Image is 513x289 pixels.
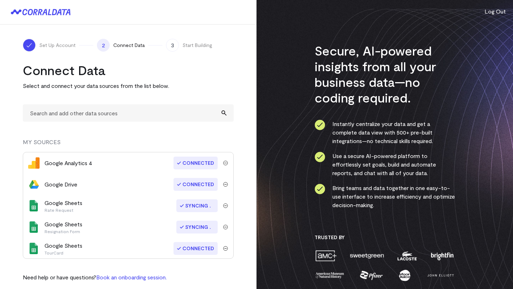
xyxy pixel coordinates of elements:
[28,200,40,211] img: google_sheets-08cecd3b9849804923342972265c61ba0f9b7ad901475add952b19b9476c9a45.svg
[173,157,218,169] span: Connected
[315,43,455,105] h3: Secure, AI-powered insights from all your business data—no coding required.
[176,199,218,212] span: Syncing
[398,269,412,282] img: moon-juice-8ce53f195c39be87c9a230f0550ad6397bce459ce93e102f0ba2bdfd7b7a5226.png
[315,249,337,262] img: amc-451ba355745a1e68da4dd692ff574243e675d7a235672d558af61b69e36ec7f3.png
[182,42,212,49] span: Start Building
[45,228,82,234] p: Resignation Form
[23,138,234,152] div: MY SOURCES
[45,250,82,256] p: TourCard
[484,7,506,16] button: Log Out
[113,42,145,49] span: Connect Data
[45,199,82,213] div: Google Sheets
[397,249,418,262] img: lacoste-ee8d7bb45e342e37306c36566003b9a215fb06da44313bcf359925cbd6d27eb6.png
[23,104,234,122] input: Search and add other data sources
[23,82,234,90] p: Select and connect your data sources from the list below.
[45,180,77,189] div: Google Drive
[315,269,345,282] img: amnh-fc366fa550d3bbd8e1e85a3040e65cc9710d0bea3abcf147aa05e3a03bbbee56.png
[23,62,234,78] h2: Connect Data
[429,249,455,262] img: brightfin-814104a60bf555cbdbde4872c1947232c4c7b64b86a6714597b672683d806f7b.png
[45,241,82,256] div: Google Sheets
[223,225,228,230] img: trash-ca1c80e1d16ab71a5036b7411d6fcb154f9f8364eee40f9fb4e52941a92a1061.svg
[26,42,33,49] img: ico-check-white-f112bc9ae5b8eaea75d262091fbd3bded7988777ca43907c4685e8c0583e79cb.svg
[426,269,455,282] img: john-elliott-7c54b8592a34f024266a72de9d15afc68813465291e207b7f02fde802b847052.png
[28,179,40,190] img: google_drive-baa5d903500df25d92dcc2f8786af3f1cc1e8e90df26998c794dad4aba94b27c.svg
[173,242,218,255] span: Connected
[28,221,40,233] img: google_sheets-08cecd3b9849804923342972265c61ba0f9b7ad901475add952b19b9476c9a45.svg
[97,39,110,52] span: 2
[315,184,455,209] li: Bring teams and data together in one easy-to-use interface to increase efficiency and optimize de...
[96,274,167,280] a: Book an onboarding session.
[23,273,167,282] p: Need help or have questions?
[315,120,325,130] img: ico-check-circle-0286c843c050abce574082beb609b3a87e49000e2dbcf9c8d101413686918542.svg
[176,221,218,233] span: Syncing
[45,220,82,234] div: Google Sheets
[315,234,455,241] h3: Trusted By
[173,178,218,191] span: Connected
[223,246,228,251] img: trash-ca1c80e1d16ab71a5036b7411d6fcb154f9f8364eee40f9fb4e52941a92a1061.svg
[223,161,228,165] img: trash-ca1c80e1d16ab71a5036b7411d6fcb154f9f8364eee40f9fb4e52941a92a1061.svg
[315,152,455,177] li: Use a secure AI-powered platform to effortlessly set goals, build and automate reports, and chat ...
[28,243,40,254] img: google_sheets-08cecd3b9849804923342972265c61ba0f9b7ad901475add952b19b9476c9a45.svg
[315,120,455,145] li: Instantly centralize your data and get a complete data view with 500+ pre-built integrations—no t...
[315,184,325,194] img: ico-check-circle-0286c843c050abce574082beb609b3a87e49000e2dbcf9c8d101413686918542.svg
[359,269,384,282] img: pfizer-ec50623584d330049e431703d0cb127f675ce31f452716a68c3f54c01096e829.png
[28,157,40,169] img: google_analytics_4-633564437f1c5a1f80ed481c8598e5be587fdae20902a9d236da8b1a77aec1de.svg
[166,39,179,52] span: 3
[45,207,82,213] p: Rate Request
[223,203,228,208] img: trash-ca1c80e1d16ab71a5036b7411d6fcb154f9f8364eee40f9fb4e52941a92a1061.svg
[45,159,92,167] div: Google Analytics 4
[315,152,325,162] img: ico-check-circle-0286c843c050abce574082beb609b3a87e49000e2dbcf9c8d101413686918542.svg
[39,42,76,49] span: Set Up Account
[223,182,228,187] img: trash-ca1c80e1d16ab71a5036b7411d6fcb154f9f8364eee40f9fb4e52941a92a1061.svg
[349,249,385,262] img: sweetgreen-51a9cfd6e7f577b5d2973e4b74db2d3c444f7f1023d7d3914010f7123f825463.png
